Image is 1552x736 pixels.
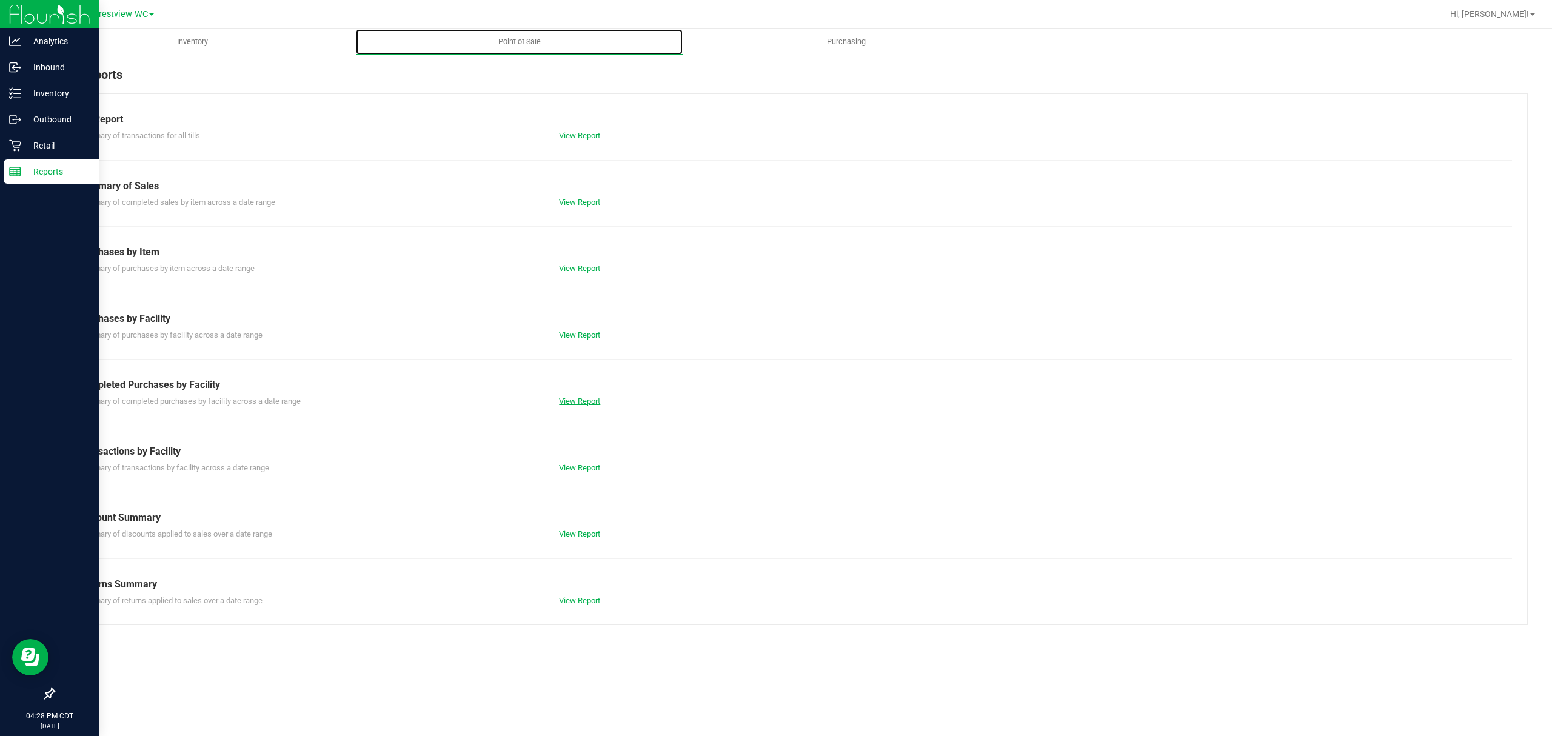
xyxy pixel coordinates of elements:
span: Summary of purchases by item across a date range [78,264,255,273]
div: Purchases by Item [78,245,1503,259]
a: View Report [559,529,600,538]
inline-svg: Retail [9,139,21,152]
span: Point of Sale [482,36,557,47]
span: Inventory [161,36,224,47]
span: Summary of purchases by facility across a date range [78,330,263,340]
p: Retail [21,138,94,153]
span: Summary of completed sales by item across a date range [78,198,275,207]
div: Completed Purchases by Facility [78,378,1503,392]
p: 04:28 PM CDT [5,711,94,721]
inline-svg: Analytics [9,35,21,47]
div: Returns Summary [78,577,1503,592]
span: Summary of discounts applied to sales over a date range [78,529,272,538]
span: Summary of returns applied to sales over a date range [78,596,263,605]
a: View Report [559,264,600,273]
inline-svg: Outbound [9,113,21,125]
p: Inbound [21,60,94,75]
p: Analytics [21,34,94,49]
span: Hi, [PERSON_NAME]! [1450,9,1529,19]
div: Summary of Sales [78,179,1503,193]
span: Summary of completed purchases by facility across a date range [78,396,301,406]
a: Point of Sale [356,29,683,55]
a: View Report [559,463,600,472]
span: Summary of transactions for all tills [78,131,200,140]
div: Discount Summary [78,510,1503,525]
div: Till Report [78,112,1503,127]
div: Transactions by Facility [78,444,1503,459]
iframe: Resource center [12,639,48,675]
a: View Report [559,396,600,406]
span: Summary of transactions by facility across a date range [78,463,269,472]
a: View Report [559,131,600,140]
inline-svg: Inbound [9,61,21,73]
a: Inventory [29,29,356,55]
a: Purchasing [683,29,1009,55]
p: [DATE] [5,721,94,731]
div: Purchases by Facility [78,312,1503,326]
p: Inventory [21,86,94,101]
p: Outbound [21,112,94,127]
span: Crestview WC [93,9,148,19]
p: Reports [21,164,94,179]
inline-svg: Inventory [9,87,21,99]
a: View Report [559,198,600,207]
a: View Report [559,330,600,340]
inline-svg: Reports [9,166,21,178]
div: POS Reports [53,65,1528,93]
a: View Report [559,596,600,605]
span: Purchasing [811,36,882,47]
